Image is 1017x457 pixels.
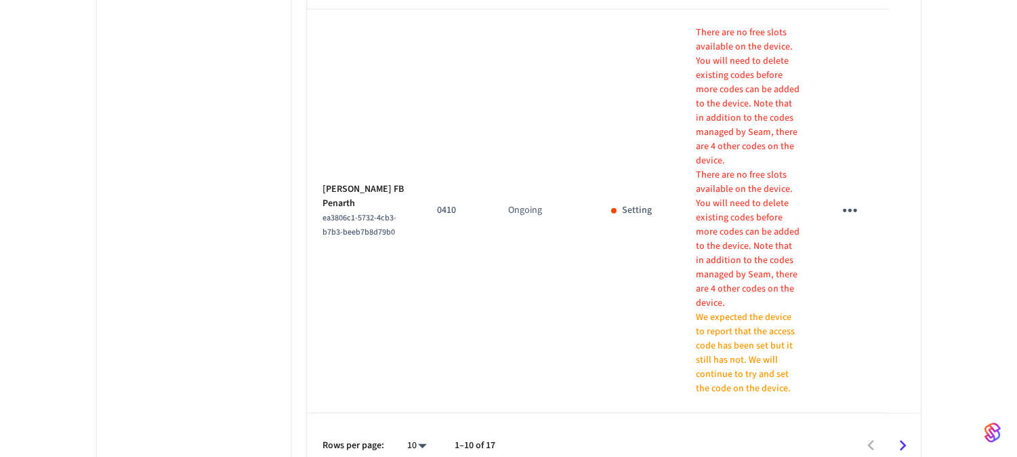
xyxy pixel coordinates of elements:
p: Setting [622,203,652,218]
div: 10 [401,436,434,456]
p: [PERSON_NAME] FB Penarth [323,182,405,211]
td: Ongoing [492,9,595,413]
p: 1–10 of 17 [455,439,496,453]
p: Rows per page: [323,439,385,453]
p: We expected the device to report that the access code has been set but it still has not. We will ... [696,311,802,396]
p: 0410 [437,203,476,218]
span: ea3806c1-5732-4cb3-b7b3-beeb7b8d79b0 [323,212,397,238]
img: SeamLogoGradient.69752ec5.svg [984,422,1001,443]
p: There are no free slots available on the device. You will need to delete existing codes before mo... [696,168,802,311]
p: There are no free slots available on the device. You will need to delete existing codes before mo... [696,26,802,168]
